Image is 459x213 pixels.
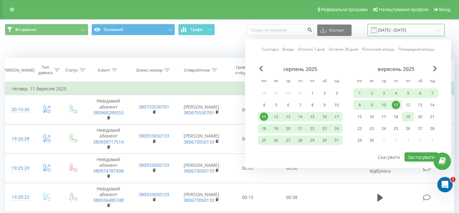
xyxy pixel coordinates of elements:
div: пн 22 вер 2025 р. [353,124,366,133]
div: Тривалість очікування [232,65,261,75]
div: сб 20 вер 2025 р. [414,112,426,122]
input: Пошук за номером [246,25,314,36]
abbr: четвер [391,77,401,86]
div: 13 [284,113,292,121]
div: 16 [368,113,376,121]
div: нд 7 вер 2025 р. [426,89,438,98]
a: 380936485748 [93,197,124,203]
td: Невідомий абонент [86,124,131,154]
div: Співробітник [184,67,210,73]
span: Previous Month [259,66,263,72]
span: Налаштування профілю [379,7,428,12]
div: сб 9 серп 2025 р. [318,100,331,110]
div: 11 [392,101,400,109]
div: пт 8 серп 2025 р. [306,100,318,110]
a: 380673050133 [184,168,214,174]
div: сб 2 серп 2025 р. [318,89,331,98]
div: 27 [284,136,292,145]
div: 1 [308,89,317,97]
div: 25 [392,124,400,133]
div: 23 [320,124,329,133]
abbr: субота [415,77,425,86]
div: 6 [416,89,424,97]
td: Невідомий абонент [86,95,131,124]
div: 22 [308,124,317,133]
abbr: вівторок [271,77,281,86]
div: чт 18 вер 2025 р. [390,112,402,122]
div: 14 [296,113,304,121]
div: пт 12 вер 2025 р. [402,100,414,110]
div: вт 2 вер 2025 р. [366,89,378,98]
div: Бізнес номер [136,67,163,73]
div: ср 13 серп 2025 р. [282,112,294,122]
div: пн 11 серп 2025 р. [258,112,270,122]
abbr: середа [379,77,389,86]
td: [PERSON_NAME] [177,183,226,212]
button: Скасувати [374,153,404,162]
div: 22 [355,124,364,133]
div: нд 24 серп 2025 р. [331,124,343,133]
a: Сьогодні [262,46,279,52]
a: 380673050133 [184,139,214,145]
div: серпень 2025 [258,66,343,72]
div: 28 [296,136,304,145]
div: нд 17 серп 2025 р. [331,112,343,122]
span: Вихід [439,7,450,12]
div: вт 9 вер 2025 р. [366,100,378,110]
div: 5 [272,101,280,109]
div: 27 [416,124,424,133]
div: Клієнт [98,67,110,73]
abbr: субота [320,77,329,86]
div: сб 27 вер 2025 р. [414,124,426,133]
div: нд 28 вер 2025 р. [426,124,438,133]
div: нд 3 серп 2025 р. [331,89,343,98]
div: 20 [416,113,424,121]
div: пн 1 вер 2025 р. [353,89,366,98]
a: 380938717514 [93,139,124,145]
abbr: неділя [332,77,341,86]
div: 21 [296,124,304,133]
div: 26 [272,136,280,145]
button: Експорт [317,25,352,36]
div: 19 [404,113,412,121]
td: Невідомий абонент [86,153,131,183]
div: пт 19 вер 2025 р. [402,112,414,122]
div: нд 31 серп 2025 р. [331,136,343,145]
a: Останні 7 днів [298,46,325,52]
a: 380933050133 [139,133,169,139]
div: вт 16 вер 2025 р. [366,112,378,122]
abbr: вівторок [367,77,376,86]
div: пт 15 серп 2025 р. [306,112,318,122]
a: Вчора [282,46,294,52]
button: Застосувати [404,153,438,162]
div: чт 14 серп 2025 р. [294,112,306,122]
div: 25 [260,136,268,145]
div: пн 18 серп 2025 р. [258,124,270,133]
div: 30 [368,136,376,145]
div: 7 [296,101,304,109]
div: 17 [380,113,388,121]
div: 29 [355,136,364,145]
div: 26 [404,124,412,133]
a: 380673050133 [184,197,214,203]
div: 2 [368,89,376,97]
div: нд 21 вер 2025 р. [426,112,438,122]
a: 380974787498 [93,168,124,174]
div: 6 [284,101,292,109]
div: 5 [404,89,412,97]
div: 21 [428,113,436,121]
span: Реферальна програма [321,7,368,12]
div: чт 7 серп 2025 р. [294,100,306,110]
iframe: Intercom live chat [437,177,453,192]
div: вересень 2025 [353,66,438,72]
div: 14 [428,101,436,109]
div: 18 [260,124,268,133]
div: 30 [320,136,329,145]
div: 28 [428,124,436,133]
abbr: п’ятниця [308,77,317,86]
div: вт 23 вер 2025 р. [366,124,378,133]
div: 17 [332,113,341,121]
button: Основний [91,24,175,35]
span: Next Month [433,66,437,72]
td: 00:33 [226,95,270,124]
